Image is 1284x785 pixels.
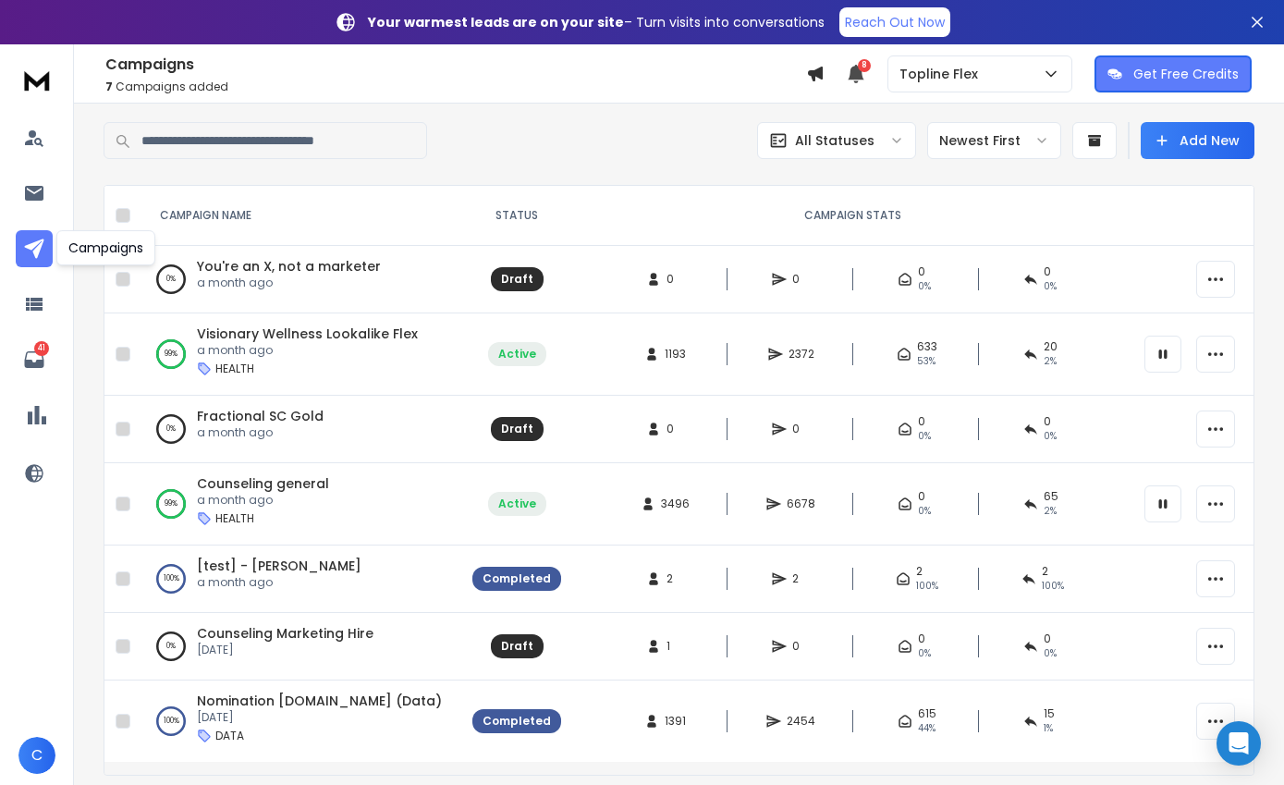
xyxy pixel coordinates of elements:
div: Active [498,347,536,362]
p: 41 [34,341,49,356]
span: 2 % [1044,504,1057,519]
span: 2 [792,571,811,586]
span: 0 [792,272,811,287]
span: 0% [1044,429,1057,444]
h1: Campaigns [105,54,806,76]
p: Get Free Credits [1133,65,1239,83]
p: a month ago [197,276,381,290]
a: [test] - [PERSON_NAME] [197,557,361,575]
p: a month ago [197,575,361,590]
button: C [18,737,55,774]
span: 0 [666,422,685,436]
span: 1 [666,639,685,654]
span: 0 [918,414,925,429]
a: Visionary Wellness Lookalike Flex [197,325,418,343]
a: Reach Out Now [839,7,950,37]
span: 2 % [1044,354,1057,369]
span: 7 [105,79,113,94]
p: Campaigns added [105,80,806,94]
button: Get Free Credits [1094,55,1252,92]
div: Draft [501,422,533,436]
span: 0 [918,489,925,504]
div: Completed [483,714,551,729]
span: 2372 [789,347,814,362]
p: Topline Flex [899,65,985,83]
span: 0% [918,429,931,444]
span: 0% [918,646,931,661]
p: [DATE] [197,710,442,725]
span: 1193 [665,347,686,362]
span: 15 [1044,706,1055,721]
button: Add New [1141,122,1254,159]
div: Open Intercom Messenger [1217,721,1261,766]
p: DATA [215,729,244,743]
span: 100 % [916,579,938,594]
span: 0 [666,272,685,287]
span: 2 [916,564,923,579]
p: HEALTH [215,362,254,376]
span: 6678 [787,497,815,511]
p: 100 % [164,712,179,730]
div: Draft [501,272,533,287]
div: Completed [483,571,551,586]
span: 1 % [1044,721,1053,736]
span: 2454 [787,714,815,729]
img: logo [18,63,55,97]
p: 0 % [166,420,176,438]
td: 0%You're an X, not a marketera month ago [138,246,461,313]
button: Newest First [927,122,1061,159]
p: 0 % [166,270,176,288]
span: 1391 [665,714,686,729]
span: 0 [918,632,925,646]
span: 0% [1044,279,1057,294]
span: 20 [1044,339,1058,354]
span: 0 [1044,414,1051,429]
td: 99%Visionary Wellness Lookalike Flexa month agoHEALTH [138,313,461,396]
span: 2 [666,571,685,586]
th: STATUS [461,186,572,246]
strong: Your warmest leads are on your site [368,13,624,31]
p: a month ago [197,343,418,358]
p: Reach Out Now [845,13,945,31]
span: 0 [1044,264,1051,279]
p: – Turn visits into conversations [368,13,825,31]
p: 99 % [165,495,177,513]
span: 3496 [661,497,690,511]
a: 41 [16,341,53,378]
p: 100 % [164,570,179,588]
p: a month ago [197,493,329,508]
th: CAMPAIGN STATS [572,186,1133,246]
a: You're an X, not a marketer [197,257,381,276]
a: Counseling general [197,474,329,493]
td: 0%Fractional SC Golda month ago [138,396,461,463]
td: 0%Counseling Marketing Hire[DATE] [138,613,461,681]
p: HEALTH [215,511,254,526]
span: 0% [918,504,931,519]
a: Nomination [DOMAIN_NAME] (Data) [197,692,442,710]
p: a month ago [197,425,324,440]
span: 0% [1044,646,1057,661]
a: Counseling Marketing Hire [197,624,373,643]
span: 65 [1044,489,1058,504]
span: 44 % [918,721,935,736]
span: 0 [918,264,925,279]
a: Fractional SC Gold [197,407,324,425]
p: [DATE] [197,643,373,657]
span: 0 [792,639,811,654]
th: CAMPAIGN NAME [138,186,461,246]
span: 8 [858,59,871,72]
span: 2 [1042,564,1048,579]
span: 0 [792,422,811,436]
td: 100%Nomination [DOMAIN_NAME] (Data)[DATE]DATA [138,681,461,763]
td: 100%[test] - [PERSON_NAME]a month ago [138,546,461,613]
div: Active [498,497,536,511]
